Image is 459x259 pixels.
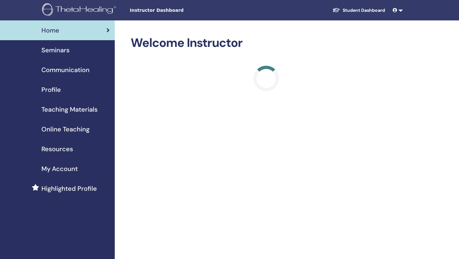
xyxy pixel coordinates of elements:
[41,164,78,174] span: My Account
[327,4,390,16] a: Student Dashboard
[41,85,61,94] span: Profile
[131,36,402,50] h2: Welcome Instructor
[41,144,73,154] span: Resources
[41,26,59,35] span: Home
[41,105,98,114] span: Teaching Materials
[41,184,97,193] span: Highlighted Profile
[41,65,90,75] span: Communication
[41,45,69,55] span: Seminars
[42,3,118,18] img: logo.png
[130,7,225,14] span: Instructor Dashboard
[332,7,340,13] img: graduation-cap-white.svg
[41,124,90,134] span: Online Teaching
